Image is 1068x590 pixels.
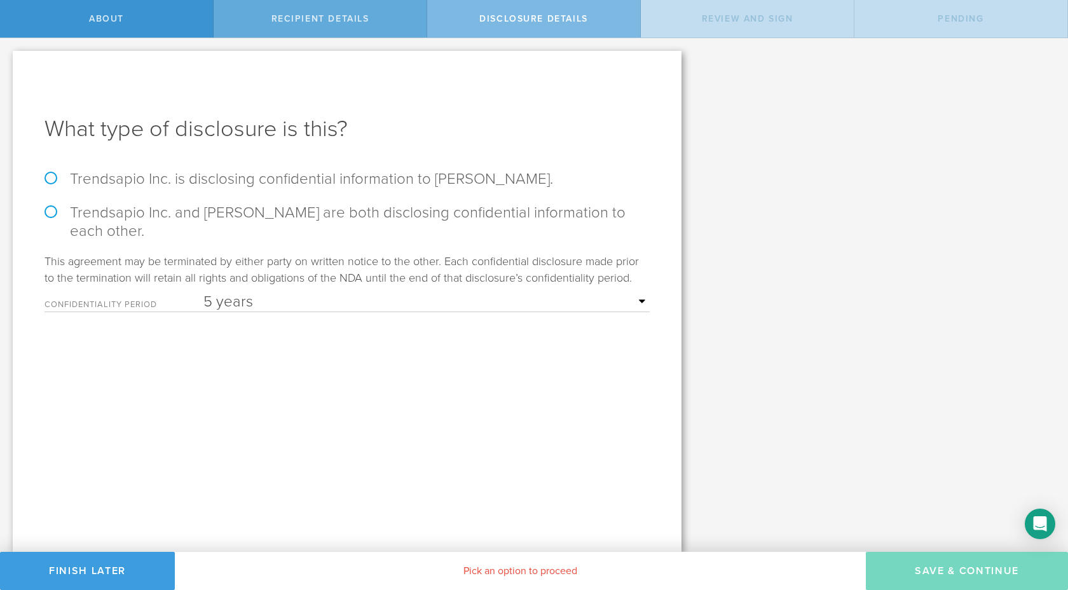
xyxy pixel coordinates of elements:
[271,13,369,24] span: Recipient details
[1025,509,1055,539] div: Open Intercom Messenger
[866,552,1068,590] button: Save & Continue
[479,13,588,24] span: Disclosure details
[175,552,866,590] div: Pick an option to proceed
[938,13,983,24] span: Pending
[44,114,650,144] h1: What type of disclosure is this?
[44,170,650,188] label: Trendsapio Inc. is disclosing confidential information to [PERSON_NAME].
[44,253,650,312] div: This agreement may be terminated by either party on written notice to the other. Each confidentia...
[89,13,124,24] span: About
[702,13,793,24] span: Review and sign
[44,301,203,312] label: Confidentiality Period
[44,203,650,240] label: Trendsapio Inc. and [PERSON_NAME] are both disclosing confidential information to each other.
